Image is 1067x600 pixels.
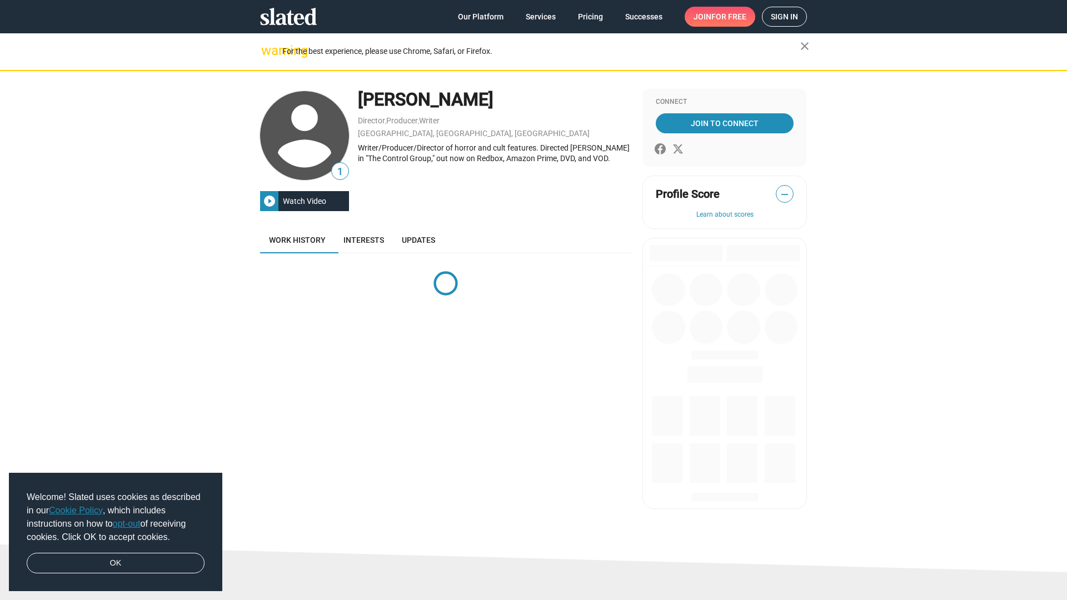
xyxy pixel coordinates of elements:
[358,116,385,125] a: Director
[418,118,419,124] span: ,
[578,7,603,27] span: Pricing
[798,39,811,53] mat-icon: close
[113,519,141,528] a: opt-out
[711,7,746,27] span: for free
[419,116,440,125] a: Writer
[27,553,205,574] a: dismiss cookie message
[358,143,631,163] div: Writer/Producer/Director of horror and cult features. Directed [PERSON_NAME] in "The Control Grou...
[656,113,794,133] a: Join To Connect
[517,7,565,27] a: Services
[278,191,331,211] div: Watch Video
[335,227,393,253] a: Interests
[569,7,612,27] a: Pricing
[656,98,794,107] div: Connect
[776,187,793,202] span: —
[332,164,348,179] span: 1
[616,7,671,27] a: Successes
[658,113,791,133] span: Join To Connect
[263,194,276,208] mat-icon: play_circle_filled
[762,7,807,27] a: Sign in
[449,7,512,27] a: Our Platform
[49,506,103,515] a: Cookie Policy
[386,116,418,125] a: Producer
[526,7,556,27] span: Services
[385,118,386,124] span: ,
[358,129,590,138] a: [GEOGRAPHIC_DATA], [GEOGRAPHIC_DATA], [GEOGRAPHIC_DATA]
[694,7,746,27] span: Join
[771,7,798,26] span: Sign in
[9,473,222,592] div: cookieconsent
[260,191,349,211] button: Watch Video
[27,491,205,544] span: Welcome! Slated uses cookies as described in our , which includes instructions on how to of recei...
[261,44,275,57] mat-icon: warning
[282,44,800,59] div: For the best experience, please use Chrome, Safari, or Firefox.
[393,227,444,253] a: Updates
[458,7,503,27] span: Our Platform
[685,7,755,27] a: Joinfor free
[269,236,326,244] span: Work history
[260,227,335,253] a: Work history
[656,211,794,219] button: Learn about scores
[343,236,384,244] span: Interests
[402,236,435,244] span: Updates
[656,187,720,202] span: Profile Score
[625,7,662,27] span: Successes
[358,88,631,112] div: [PERSON_NAME]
